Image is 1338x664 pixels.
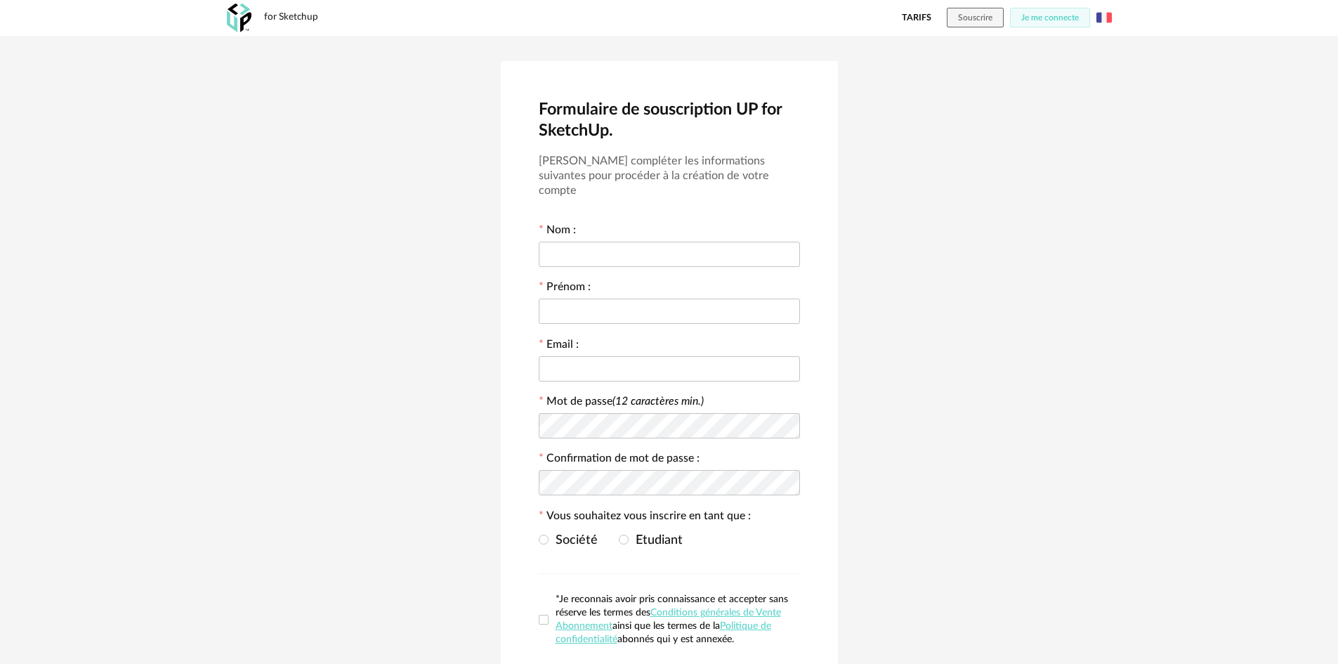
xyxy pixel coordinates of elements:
[629,534,683,547] span: Etudiant
[1096,10,1112,25] img: fr
[958,13,992,22] span: Souscrire
[539,511,751,525] label: Vous souhaitez vous inscrire en tant que :
[556,608,781,631] a: Conditions générales de Vente Abonnement
[539,339,579,353] label: Email :
[947,8,1004,27] button: Souscrire
[539,225,576,239] label: Nom :
[1021,13,1079,22] span: Je me connecte
[264,11,318,24] div: for Sketchup
[556,621,771,644] a: Politique de confidentialité
[539,453,700,467] label: Confirmation de mot de passe :
[556,594,788,644] span: *Je reconnais avoir pris connaissance et accepter sans réserve les termes des ainsi que les terme...
[539,282,591,296] label: Prénom :
[612,396,704,407] i: (12 caractères min.)
[227,4,251,32] img: OXP
[1010,8,1090,27] button: Je me connecte
[546,396,704,407] label: Mot de passe
[549,534,598,547] span: Société
[539,99,800,142] h2: Formulaire de souscription UP for SketchUp.
[902,8,931,27] a: Tarifs
[539,154,800,198] h3: [PERSON_NAME] compléter les informations suivantes pour procéder à la création de votre compte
